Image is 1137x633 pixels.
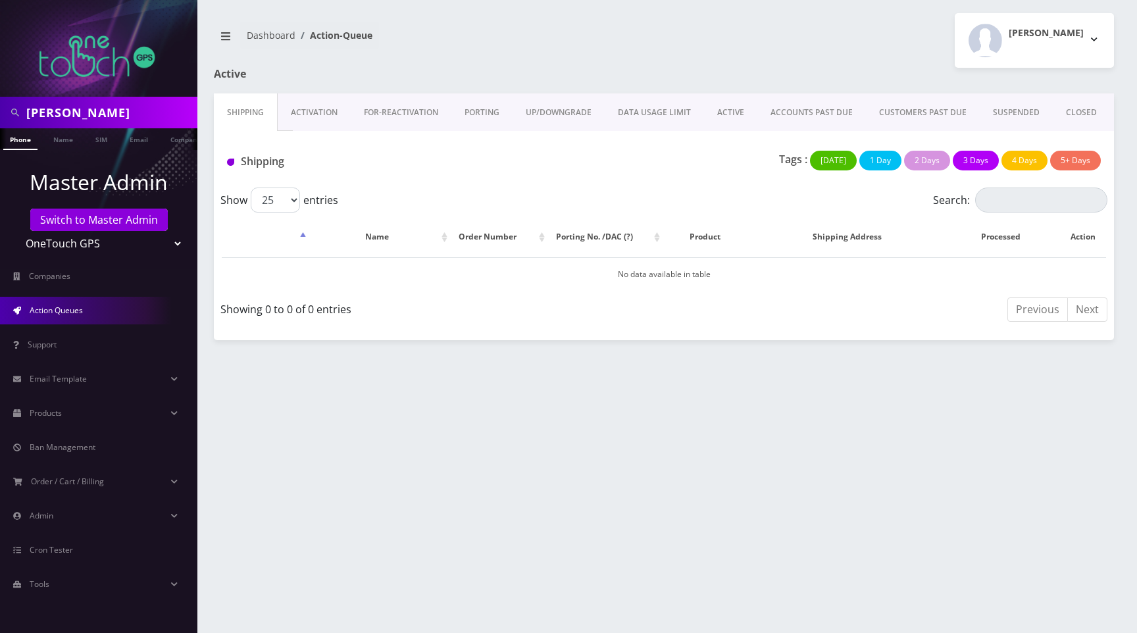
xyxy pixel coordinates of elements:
[220,188,338,213] label: Show entries
[89,128,114,149] a: SIM
[859,151,901,170] button: 1 Day
[904,151,950,170] button: 2 Days
[28,339,57,350] span: Support
[1009,28,1084,39] h2: [PERSON_NAME]
[351,93,451,132] a: FOR-REActivation
[975,188,1107,213] input: Search:
[1001,151,1048,170] button: 4 Days
[47,128,80,149] a: Name
[30,305,83,316] span: Action Queues
[220,296,654,317] div: Showing 0 to 0 of 0 entries
[227,159,234,166] img: Shipping
[295,28,372,42] li: Action-Queue
[30,544,73,555] span: Cron Tester
[214,93,278,132] a: Shipping
[747,218,948,256] th: Shipping Address
[251,188,300,213] select: Showentries
[30,407,62,418] span: Products
[123,128,155,149] a: Email
[704,93,757,132] a: ACTIVE
[1067,297,1107,322] a: Next
[451,93,513,132] a: PORTING
[452,218,548,256] th: Order Number: activate to sort column ascending
[953,151,999,170] button: 3 Days
[1053,93,1110,132] a: CLOSED
[1050,151,1101,170] button: 5+ Days
[779,151,807,167] p: Tags :
[39,36,158,77] img: OneTouch GPS
[214,68,501,80] h1: Active
[605,93,704,132] a: DATA USAGE LIMIT
[3,128,38,150] a: Phone
[164,128,208,149] a: Company
[30,209,168,231] a: Switch to Master Admin
[278,93,351,132] a: Activation
[866,93,980,132] a: CUSTOMERS PAST DUE
[513,93,605,132] a: UP/DOWNGRADE
[31,476,104,487] span: Order / Cart / Billing
[949,218,1058,256] th: Processed: activate to sort column ascending
[1059,218,1106,256] th: Action
[665,218,745,256] th: Product
[30,578,49,590] span: Tools
[933,188,1107,213] label: Search:
[247,29,295,41] a: Dashboard
[549,218,663,256] th: Porting No. /DAC (?): activate to sort column ascending
[311,218,451,256] th: Name: activate to sort column ascending
[26,100,194,125] input: Search in Company
[30,510,53,521] span: Admin
[29,270,70,282] span: Companies
[222,257,1106,291] td: No data available in table
[30,442,95,453] span: Ban Management
[757,93,866,132] a: ACCOUNTS PAST DUE
[30,373,87,384] span: Email Template
[214,22,654,59] nav: breadcrumb
[980,93,1053,132] a: SUSPENDED
[222,218,309,256] th: : activate to sort column descending
[227,155,505,168] h1: Shipping
[1007,297,1068,322] a: Previous
[810,151,857,170] button: [DATE]
[955,13,1114,68] button: [PERSON_NAME]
